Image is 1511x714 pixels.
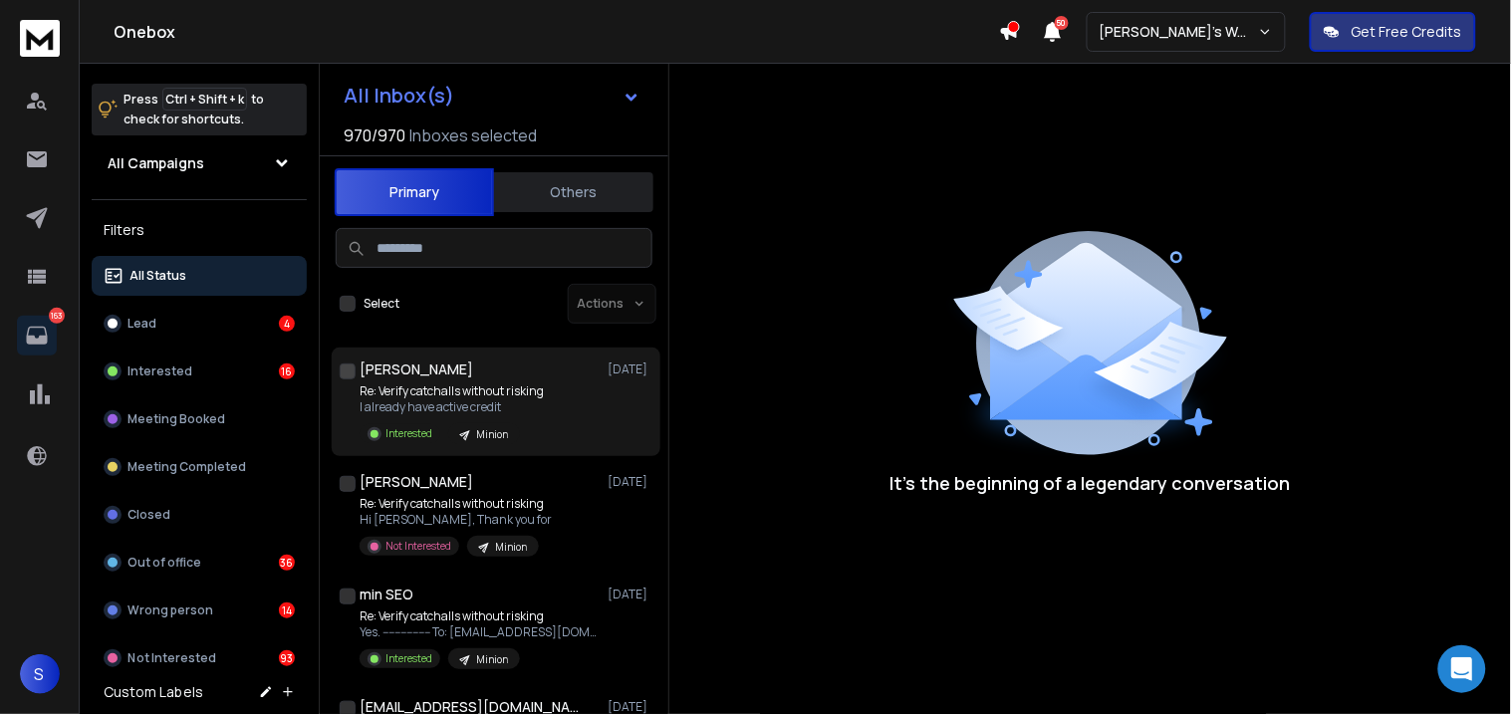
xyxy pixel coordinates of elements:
[20,654,60,694] button: S
[385,426,432,441] p: Interested
[1438,645,1486,693] div: Open Intercom Messenger
[127,507,170,523] p: Closed
[127,459,246,475] p: Meeting Completed
[360,624,599,640] p: Yes. ---------------- To: [EMAIL_ADDRESS][DOMAIN_NAME] ([EMAIL_ADDRESS][DOMAIN_NAME]); Subject: V...
[127,602,213,618] p: Wrong person
[360,472,473,492] h1: [PERSON_NAME]
[494,170,653,214] button: Others
[279,316,295,332] div: 4
[162,88,247,111] span: Ctrl + Shift + k
[124,90,264,129] p: Press to check for shortcuts.
[114,20,999,44] h1: Onebox
[476,652,508,667] p: Minion
[360,512,552,528] p: Hi [PERSON_NAME], Thank you for
[409,123,537,147] h3: Inboxes selected
[344,123,405,147] span: 970 / 970
[127,555,201,571] p: Out of office
[495,540,527,555] p: Minion
[127,316,156,332] p: Lead
[608,474,652,490] p: [DATE]
[129,268,186,284] p: All Status
[17,316,57,356] a: 163
[279,555,295,571] div: 36
[127,411,225,427] p: Meeting Booked
[360,383,544,399] p: Re: Verify catchalls without risking
[360,359,473,379] h1: [PERSON_NAME]
[92,304,307,344] button: Lead4
[385,539,451,554] p: Not Interested
[364,296,399,312] label: Select
[92,256,307,296] button: All Status
[20,20,60,57] img: logo
[1310,12,1476,52] button: Get Free Credits
[127,363,192,379] p: Interested
[92,399,307,439] button: Meeting Booked
[335,168,494,216] button: Primary
[127,650,216,666] p: Not Interested
[92,495,307,535] button: Closed
[104,682,203,702] h3: Custom Labels
[279,650,295,666] div: 93
[92,543,307,583] button: Out of office36
[1055,16,1069,30] span: 50
[92,352,307,391] button: Interested16
[344,86,454,106] h1: All Inbox(s)
[279,602,295,618] div: 14
[385,651,432,666] p: Interested
[608,587,652,602] p: [DATE]
[279,363,295,379] div: 16
[360,608,599,624] p: Re: Verify catchalls without risking
[1352,22,1462,42] p: Get Free Credits
[360,399,544,415] p: I already have active credit
[92,447,307,487] button: Meeting Completed
[49,308,65,324] p: 163
[92,638,307,678] button: Not Interested93
[92,143,307,183] button: All Campaigns
[890,469,1291,497] p: It’s the beginning of a legendary conversation
[608,361,652,377] p: [DATE]
[328,76,656,116] button: All Inbox(s)
[476,427,508,442] p: Minion
[92,591,307,630] button: Wrong person14
[1100,22,1258,42] p: [PERSON_NAME]'s Workspace
[360,585,413,604] h1: min SEO
[108,153,204,173] h1: All Campaigns
[360,496,552,512] p: Re: Verify catchalls without risking
[92,216,307,244] h3: Filters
